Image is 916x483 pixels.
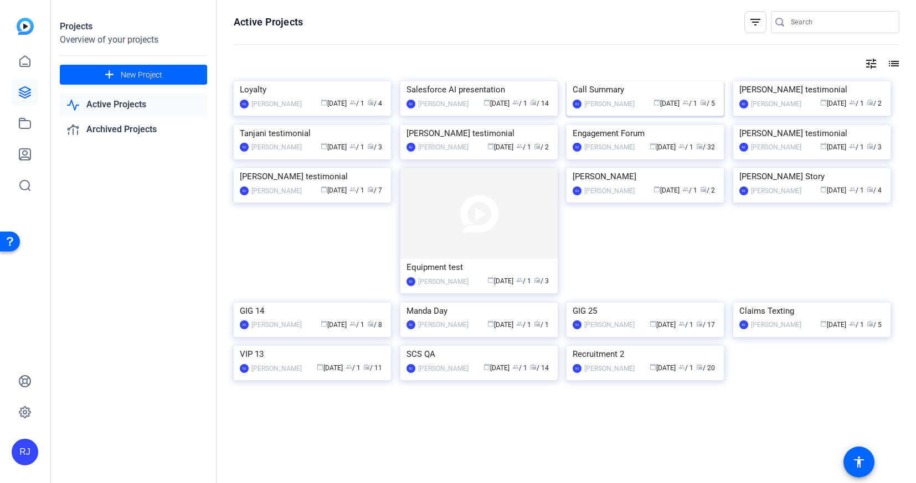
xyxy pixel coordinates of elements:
div: [PERSON_NAME] [584,185,635,196]
span: group [349,186,356,193]
span: radio [367,320,374,327]
span: New Project [121,69,162,81]
span: calendar_today [820,143,827,149]
div: Overview of your projects [60,33,207,46]
div: [PERSON_NAME] [251,319,302,330]
span: / 3 [867,143,882,151]
div: RJ [12,439,38,465]
div: RJ [240,186,249,195]
span: calendar_today [487,143,494,149]
span: [DATE] [653,100,680,107]
span: / 1 [516,277,531,285]
img: blue-gradient.svg [17,18,34,35]
mat-icon: accessibility [852,455,866,469]
div: Loyalty [240,81,385,98]
div: [PERSON_NAME] testimonial [406,125,552,142]
span: / 7 [367,186,382,194]
div: Manda Day [406,303,552,319]
span: [DATE] [321,321,347,329]
span: / 1 [849,100,864,107]
div: RJ [573,143,581,152]
div: [PERSON_NAME] [251,185,302,196]
span: radio [534,143,541,149]
div: RJ [240,100,249,108]
span: / 1 [349,186,364,194]
mat-icon: tune [864,57,878,70]
span: radio [867,99,873,106]
span: [DATE] [820,100,846,107]
div: [PERSON_NAME] [251,98,302,110]
span: group [516,277,523,283]
span: [DATE] [820,186,846,194]
span: calendar_today [820,186,827,193]
span: / 2 [867,100,882,107]
div: VIP 13 [240,346,385,362]
div: Engagement Forum [573,125,718,142]
span: / 3 [534,277,549,285]
span: / 3 [367,143,382,151]
span: / 1 [849,321,864,329]
div: RJ [406,277,415,286]
div: RJ [406,100,415,108]
div: Call Summary [573,81,718,98]
span: [DATE] [650,321,676,329]
span: / 20 [696,364,715,372]
span: radio [700,186,707,193]
span: [DATE] [483,364,510,372]
div: RJ [573,320,581,329]
span: / 32 [696,143,715,151]
span: calendar_today [650,143,656,149]
span: [DATE] [321,143,347,151]
div: RJ [739,186,748,195]
div: RJ [406,320,415,329]
span: group [516,320,523,327]
div: RJ [240,320,249,329]
div: SCS QA [406,346,552,362]
span: radio [867,320,873,327]
span: calendar_today [820,320,827,327]
div: [PERSON_NAME] [418,142,469,153]
span: calendar_today [487,320,494,327]
span: radio [530,99,537,106]
span: radio [534,320,541,327]
span: / 8 [367,321,382,329]
span: calendar_today [321,143,327,149]
span: radio [530,363,537,370]
div: RJ [739,100,748,108]
span: [DATE] [321,186,347,194]
span: [DATE] [317,364,343,372]
div: Salesforce AI presentation [406,81,552,98]
span: radio [534,277,541,283]
span: [DATE] [487,321,513,329]
span: calendar_today [321,186,327,193]
span: / 11 [363,364,382,372]
div: [PERSON_NAME] [584,319,635,330]
span: radio [696,320,703,327]
div: Equipment test [406,259,552,276]
a: Archived Projects [60,118,207,141]
span: / 1 [678,143,693,151]
span: group [516,143,523,149]
button: New Project [60,65,207,85]
span: radio [367,186,374,193]
div: [PERSON_NAME] [751,142,801,153]
span: / 1 [682,100,697,107]
span: / 1 [678,364,693,372]
div: [PERSON_NAME] [418,363,469,374]
div: RJ [739,143,748,152]
span: / 1 [349,100,364,107]
span: group [849,186,856,193]
div: Claims Texting [739,303,884,319]
span: / 1 [849,186,864,194]
span: group [682,186,689,193]
div: RJ [406,143,415,152]
span: calendar_today [650,320,656,327]
span: radio [367,143,374,149]
div: [PERSON_NAME] testimonial [739,125,884,142]
span: group [678,143,685,149]
span: / 1 [349,143,364,151]
span: group [512,99,519,106]
span: / 1 [849,143,864,151]
span: radio [867,186,873,193]
div: RJ [406,364,415,373]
